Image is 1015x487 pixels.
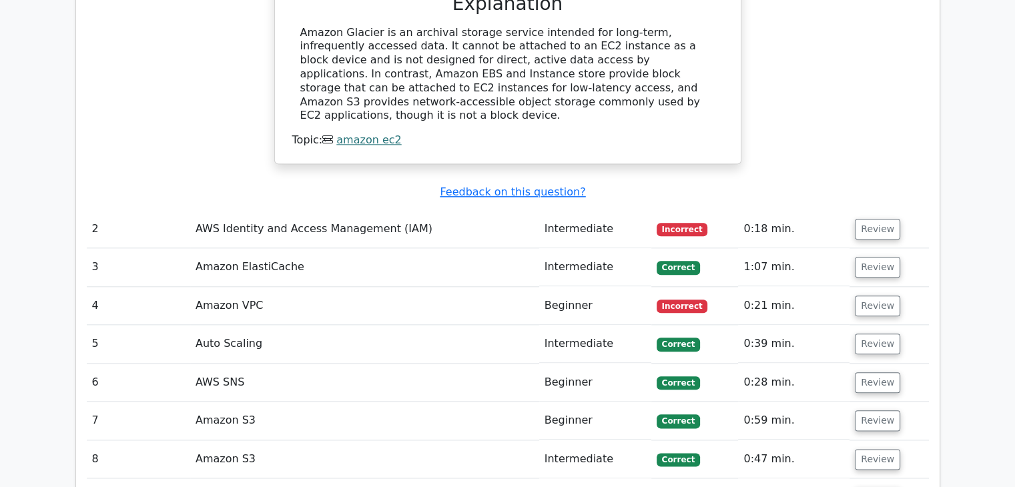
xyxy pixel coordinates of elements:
td: 7 [87,402,190,440]
td: Intermediate [539,325,651,363]
td: AWS SNS [190,364,539,402]
td: 5 [87,325,190,363]
span: Incorrect [657,223,708,236]
button: Review [855,296,900,316]
td: Intermediate [539,440,651,478]
td: Beginner [539,287,651,325]
span: Incorrect [657,300,708,313]
td: Amazon S3 [190,402,539,440]
span: Correct [657,376,700,390]
td: Beginner [539,364,651,402]
td: 4 [87,287,190,325]
td: 0:39 min. [738,325,850,363]
td: 0:18 min. [738,210,850,248]
td: 0:59 min. [738,402,850,440]
span: Correct [657,261,700,274]
div: Amazon Glacier is an archival storage service intended for long-term, infrequently accessed data.... [300,26,715,123]
button: Review [855,410,900,431]
td: Auto Scaling [190,325,539,363]
a: amazon ec2 [336,133,401,146]
span: Correct [657,338,700,351]
td: Beginner [539,402,651,440]
button: Review [855,257,900,278]
td: AWS Identity and Access Management (IAM) [190,210,539,248]
td: Intermediate [539,210,651,248]
td: 1:07 min. [738,248,850,286]
button: Review [855,372,900,393]
button: Review [855,334,900,354]
button: Review [855,219,900,239]
td: 0:47 min. [738,440,850,478]
span: Correct [657,414,700,428]
td: Amazon VPC [190,287,539,325]
span: Correct [657,453,700,466]
td: 0:21 min. [738,287,850,325]
td: 2 [87,210,190,248]
td: Intermediate [539,248,651,286]
button: Review [855,449,900,470]
td: 0:28 min. [738,364,850,402]
td: Amazon ElastiCache [190,248,539,286]
td: 6 [87,364,190,402]
a: Feedback on this question? [440,185,585,198]
div: Topic: [292,133,723,147]
td: 8 [87,440,190,478]
td: Amazon S3 [190,440,539,478]
td: 3 [87,248,190,286]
